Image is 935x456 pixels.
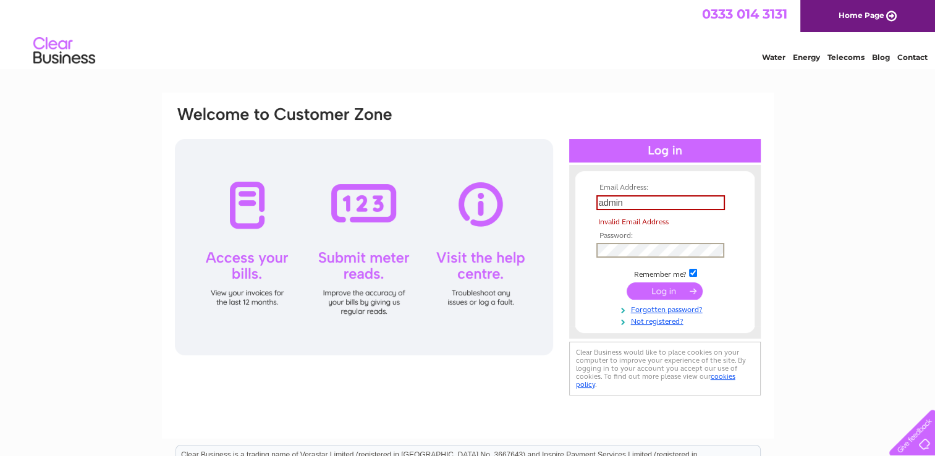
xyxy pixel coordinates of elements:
[576,372,735,389] a: cookies policy
[793,53,820,62] a: Energy
[702,6,787,22] a: 0333 014 3131
[762,53,785,62] a: Water
[593,267,737,279] td: Remember me?
[598,217,669,226] span: Invalid Email Address
[897,53,928,62] a: Contact
[872,53,890,62] a: Blog
[176,7,760,60] div: Clear Business is a trading name of Verastar Limited (registered in [GEOGRAPHIC_DATA] No. 3667643...
[627,282,703,300] input: Submit
[596,315,737,326] a: Not registered?
[593,184,737,192] th: Email Address:
[827,53,865,62] a: Telecoms
[569,342,761,395] div: Clear Business would like to place cookies on your computer to improve your experience of the sit...
[593,232,737,240] th: Password:
[596,303,737,315] a: Forgotten password?
[33,32,96,70] img: logo.png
